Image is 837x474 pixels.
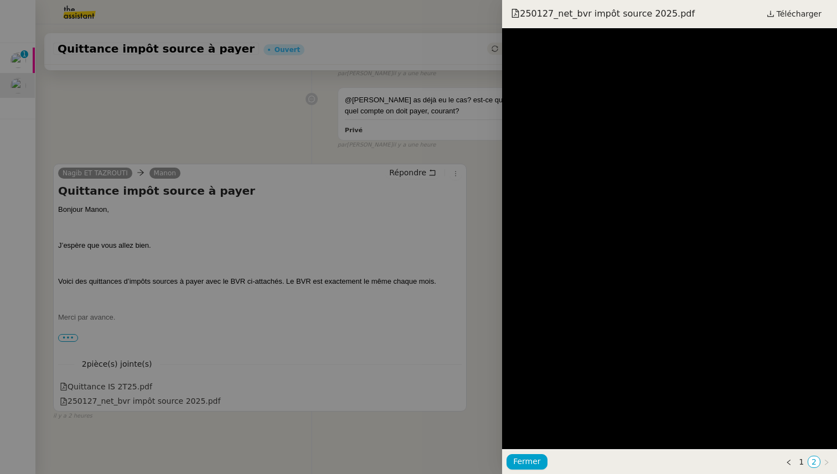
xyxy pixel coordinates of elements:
button: Page suivante [820,456,833,468]
button: Page précédente [783,456,795,468]
li: 2 [808,456,820,468]
a: 1 [795,456,807,467]
li: 1 [795,456,808,468]
a: Télécharger [760,6,828,22]
a: 2 [808,456,820,467]
span: 250127_net_bvr impôt source 2025.pdf [511,8,695,20]
button: Fermer [507,454,547,470]
span: Télécharger [777,7,821,21]
span: Fermer [513,455,540,468]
